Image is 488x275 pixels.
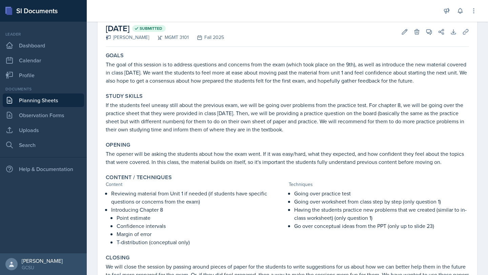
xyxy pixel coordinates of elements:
p: Going over practice test [294,189,469,197]
label: Closing [106,254,130,261]
p: Confidence intervals [117,222,286,230]
a: Dashboard [3,39,84,52]
div: Help & Documentation [3,162,84,176]
p: The opener will be asking the students about how the exam went. If it was easy/hard, what they ex... [106,150,469,166]
div: [PERSON_NAME] [106,34,149,41]
label: Opening [106,142,130,148]
a: Calendar [3,54,84,67]
div: MGMT 3101 [149,34,189,41]
p: Going over worksheet from class step by step (only question 1) [294,197,469,206]
span: Submitted [140,26,162,31]
label: Study Skills [106,93,143,100]
div: Documents [3,86,84,92]
div: GCSU [22,264,63,271]
a: Search [3,138,84,152]
a: Planning Sheets [3,93,84,107]
a: Profile [3,68,84,82]
p: Point estimate [117,214,286,222]
p: Having the students practice new problems that we created (similar to in-class worksheet) (only q... [294,206,469,222]
p: The goal of this session is to address questions and concerns from the exam (which took place on ... [106,60,469,85]
a: Observation Forms [3,108,84,122]
p: Introducing Chapter 8 [111,206,286,214]
label: Goals [106,52,124,59]
p: Go over conceptual ideas from the PPT (only up to slide 23) [294,222,469,230]
div: Fall 2025 [189,34,224,41]
label: Content / Techniques [106,174,172,181]
div: Leader [3,31,84,37]
p: If the students feel uneasy still about the previous exam, we will be going over problems from th... [106,101,469,133]
div: Techniques [289,181,469,188]
p: Reviewing material from Unit 1 if needed (if students have specific questions or concerns from th... [111,189,286,206]
div: [PERSON_NAME] [22,257,63,264]
div: Content [106,181,286,188]
h2: [DATE] [106,22,224,35]
p: T-distribution (conceptual only) [117,238,286,246]
a: Uploads [3,123,84,137]
p: Margin of error [117,230,286,238]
